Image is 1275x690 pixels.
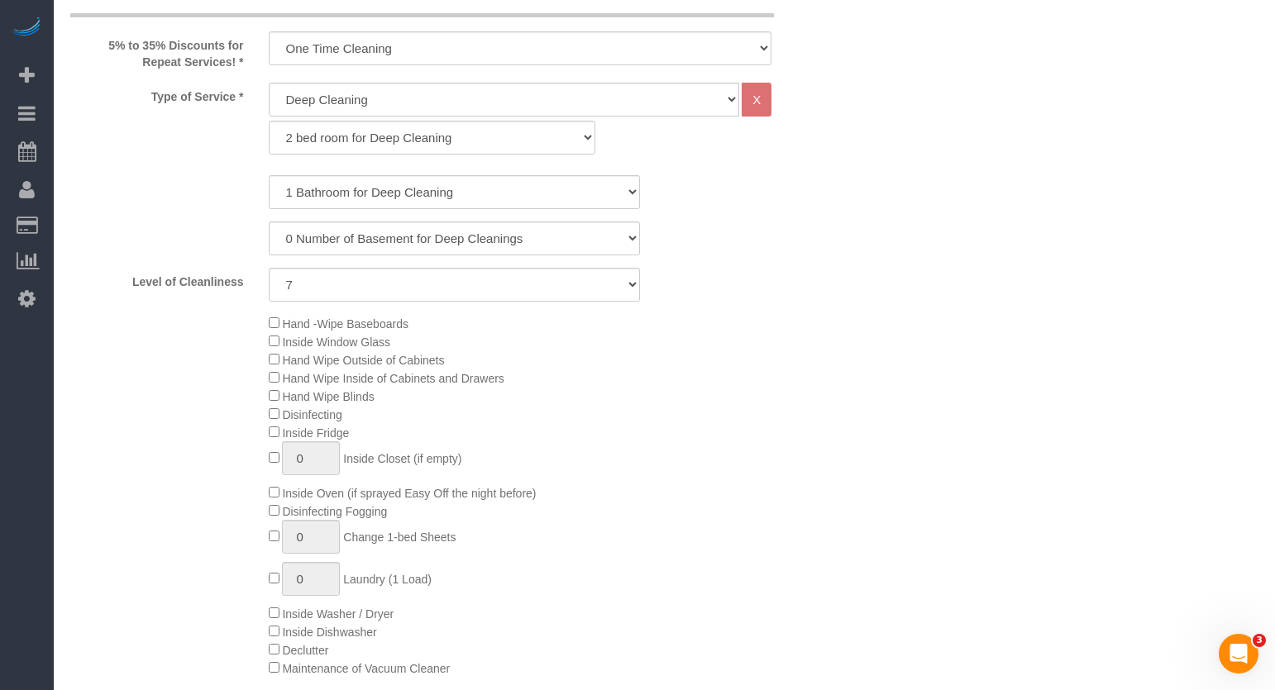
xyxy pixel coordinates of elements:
span: Inside Dishwasher [282,626,376,639]
span: Hand Wipe Outside of Cabinets [282,354,444,367]
span: Hand Wipe Blinds [282,390,374,403]
span: Inside Washer / Dryer [282,607,394,621]
label: Level of Cleanliness [58,268,256,290]
span: Hand -Wipe Baseboards [282,317,408,331]
label: Type of Service * [58,83,256,105]
span: Change 1-bed Sheets [343,531,456,544]
span: Disinfecting [282,408,341,421]
span: Inside Closet (if empty) [343,452,461,465]
span: Inside Fridge [282,426,349,440]
label: 5% to 35% Discounts for Repeat Services! * [58,31,256,70]
span: Hand Wipe Inside of Cabinets and Drawers [282,372,504,385]
span: Inside Window Glass [282,335,390,349]
span: Inside Oven (if sprayed Easy Off the night before) [282,487,536,500]
span: Declutter [282,644,328,657]
span: Laundry (1 Load) [343,573,432,586]
img: Automaid Logo [10,17,43,40]
span: Disinfecting Fogging [282,505,387,518]
iframe: Intercom live chat [1219,634,1258,673]
span: Maintenance of Vacuum Cleaner [282,662,450,675]
span: 3 [1253,634,1266,647]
